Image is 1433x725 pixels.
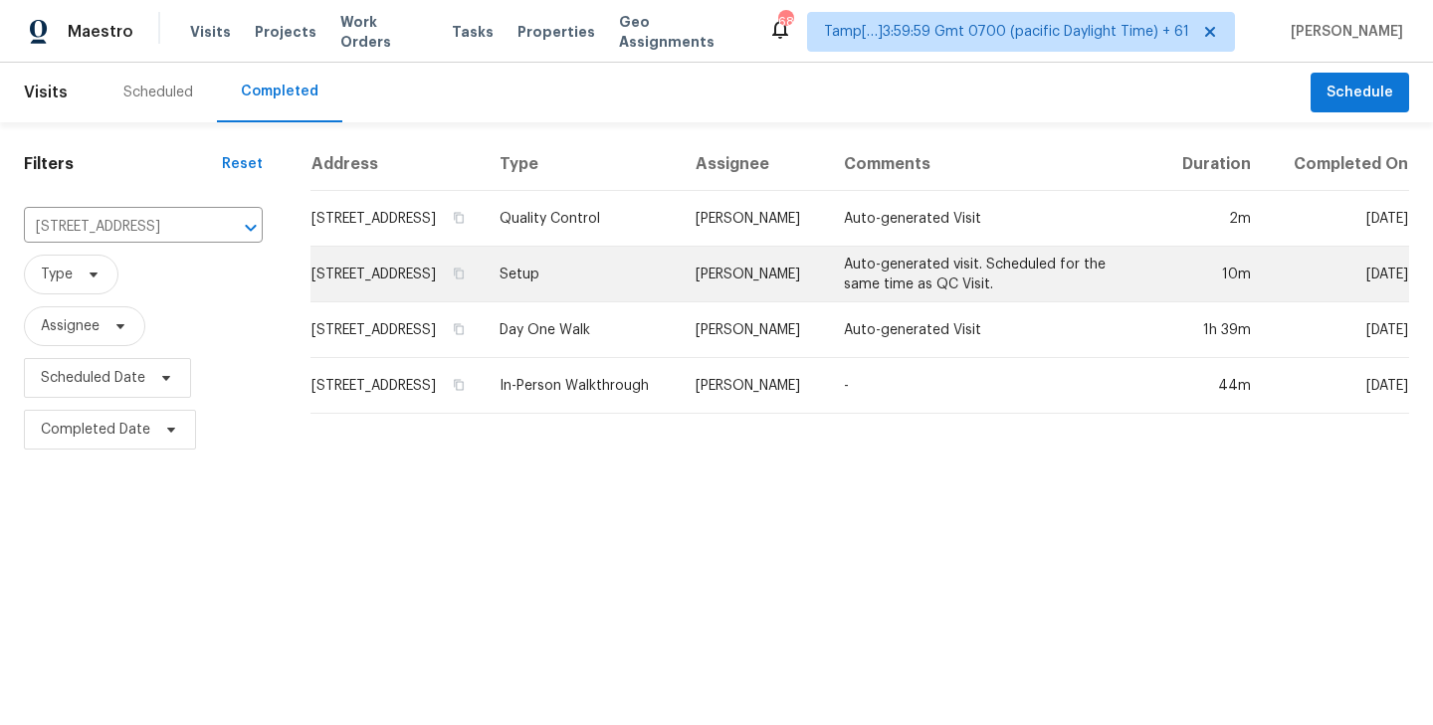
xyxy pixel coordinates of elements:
[68,22,133,42] span: Maestro
[824,22,1189,42] span: Tamp[…]3:59:59 Gmt 0700 (pacific Daylight Time) + 61
[222,154,263,174] div: Reset
[450,320,468,338] button: Copy Address
[680,302,828,358] td: [PERSON_NAME]
[310,302,484,358] td: [STREET_ADDRESS]
[1283,22,1403,42] span: [PERSON_NAME]
[450,209,468,227] button: Copy Address
[241,82,318,101] div: Completed
[310,358,484,414] td: [STREET_ADDRESS]
[452,25,494,39] span: Tasks
[1157,358,1267,414] td: 44m
[517,22,595,42] span: Properties
[680,138,828,191] th: Assignee
[828,302,1157,358] td: Auto-generated Visit
[484,302,681,358] td: Day One Walk
[1157,138,1267,191] th: Duration
[190,22,231,42] span: Visits
[1267,138,1409,191] th: Completed On
[41,368,145,388] span: Scheduled Date
[680,191,828,247] td: [PERSON_NAME]
[680,358,828,414] td: [PERSON_NAME]
[1267,302,1409,358] td: [DATE]
[1327,81,1393,105] span: Schedule
[828,138,1157,191] th: Comments
[41,265,73,284] span: Type
[310,138,484,191] th: Address
[450,265,468,282] button: Copy Address
[255,22,316,42] span: Projects
[484,247,681,302] td: Setup
[310,247,484,302] td: [STREET_ADDRESS]
[484,358,681,414] td: In-Person Walkthrough
[1267,358,1409,414] td: [DATE]
[828,191,1157,247] td: Auto-generated Visit
[24,212,207,243] input: Search for an address...
[778,12,792,32] div: 684
[619,12,744,52] span: Geo Assignments
[123,83,193,102] div: Scheduled
[310,191,484,247] td: [STREET_ADDRESS]
[450,376,468,394] button: Copy Address
[24,71,68,114] span: Visits
[1157,302,1267,358] td: 1h 39m
[237,214,265,242] button: Open
[24,154,222,174] h1: Filters
[1157,247,1267,302] td: 10m
[680,247,828,302] td: [PERSON_NAME]
[828,247,1157,302] td: Auto-generated visit. Scheduled for the same time as QC Visit.
[41,420,150,440] span: Completed Date
[484,138,681,191] th: Type
[828,358,1157,414] td: -
[484,191,681,247] td: Quality Control
[1157,191,1267,247] td: 2m
[41,316,100,336] span: Assignee
[1267,247,1409,302] td: [DATE]
[1311,73,1409,113] button: Schedule
[1267,191,1409,247] td: [DATE]
[340,12,428,52] span: Work Orders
